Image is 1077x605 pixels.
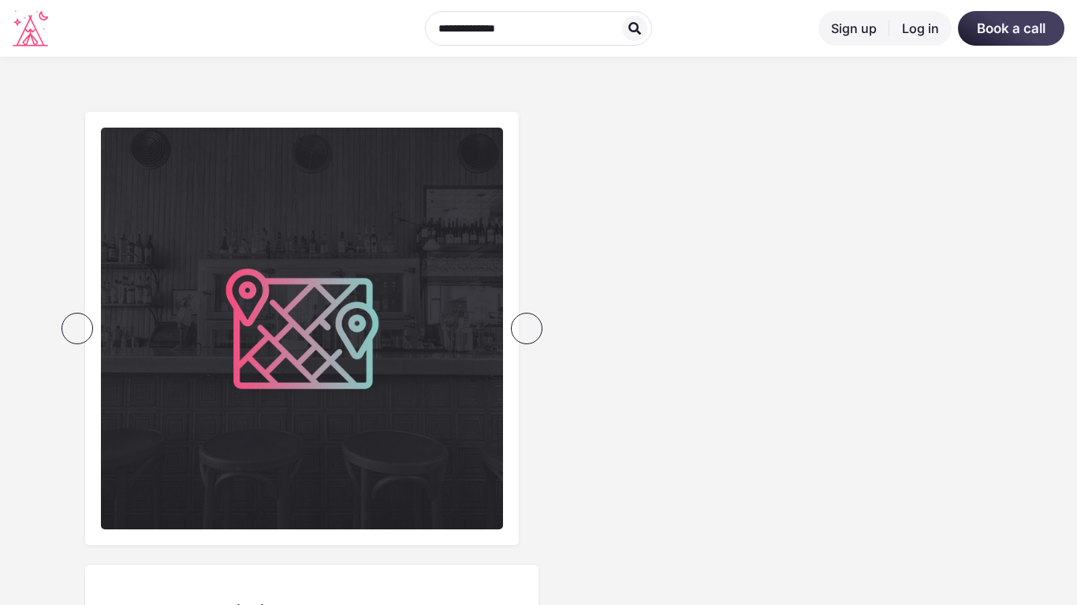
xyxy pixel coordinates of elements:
[889,11,952,46] a: Log in
[818,11,889,46] a: Sign up
[511,313,542,344] div: next
[61,313,93,344] div: prev
[101,128,503,529] img: Untitled-2-3.jpg
[958,11,1064,46] a: Book a call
